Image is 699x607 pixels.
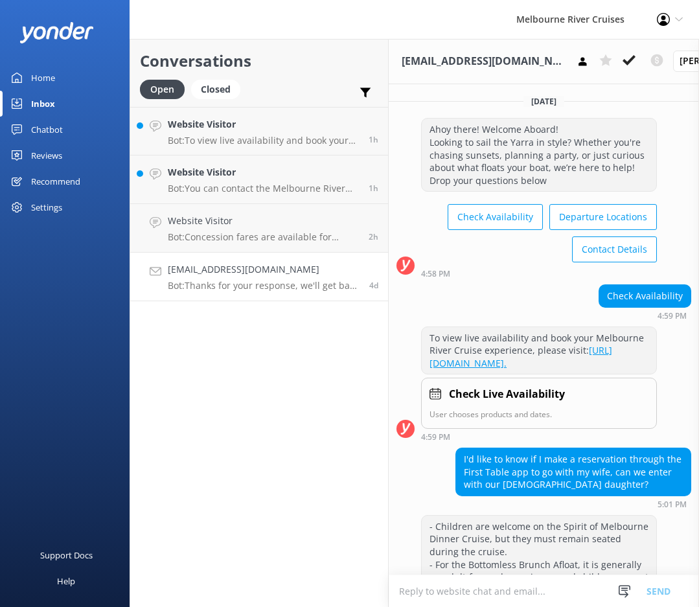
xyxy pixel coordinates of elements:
[658,312,687,320] strong: 4:59 PM
[421,432,657,441] div: Oct 02 2025 04:59pm (UTC +11:00) Australia/Sydney
[599,285,691,307] div: Check Availability
[130,253,388,301] a: [EMAIL_ADDRESS][DOMAIN_NAME]Bot:Thanks for your response, we'll get back to you as soon as we can...
[19,22,94,43] img: yonder-white-logo.png
[140,80,185,99] div: Open
[369,134,378,145] span: Oct 07 2025 12:00pm (UTC +11:00) Australia/Sydney
[421,270,450,278] strong: 4:58 PM
[191,82,247,96] a: Closed
[31,117,63,143] div: Chatbot
[130,107,388,155] a: Website VisitorBot:To view live availability and book your Melbourne River Cruise experience, ple...
[421,433,450,441] strong: 4:59 PM
[191,80,240,99] div: Closed
[449,386,565,403] h4: Check Live Availability
[422,327,656,374] div: To view live availability and book your Melbourne River Cruise experience, please visit:
[168,117,359,132] h4: Website Visitor
[455,499,691,509] div: Oct 02 2025 05:01pm (UTC +11:00) Australia/Sydney
[31,65,55,91] div: Home
[369,280,378,291] span: Oct 02 2025 05:12pm (UTC +11:00) Australia/Sydney
[430,344,612,369] a: [URL][DOMAIN_NAME].
[572,236,657,262] button: Contact Details
[31,91,55,117] div: Inbox
[402,53,566,70] h3: [EMAIL_ADDRESS][DOMAIN_NAME]
[168,165,359,179] h4: Website Visitor
[57,568,75,594] div: Help
[168,214,359,228] h4: Website Visitor
[130,155,388,204] a: Website VisitorBot:You can contact the Melbourne River Cruises team by emailing [EMAIL_ADDRESS][D...
[168,231,359,243] p: Bot: Concession fares are available for sightseeing cruises to holders of an [DEMOGRAPHIC_DATA] s...
[31,143,62,168] div: Reviews
[140,82,191,96] a: Open
[430,408,648,420] p: User chooses products and dates.
[448,204,543,230] button: Check Availability
[369,231,378,242] span: Oct 07 2025 10:31am (UTC +11:00) Australia/Sydney
[369,183,378,194] span: Oct 07 2025 11:36am (UTC +11:00) Australia/Sydney
[549,204,657,230] button: Departure Locations
[130,204,388,253] a: Website VisitorBot:Concession fares are available for sightseeing cruises to holders of an [DEMOG...
[31,168,80,194] div: Recommend
[456,448,691,496] div: I'd like to know if I make a reservation through the First Table app to go with my wife, can we e...
[168,280,360,292] p: Bot: Thanks for your response, we'll get back to you as soon as we can during opening hours.
[140,49,378,73] h2: Conversations
[599,311,691,320] div: Oct 02 2025 04:59pm (UTC +11:00) Australia/Sydney
[31,194,62,220] div: Settings
[523,96,564,107] span: [DATE]
[421,269,657,278] div: Oct 02 2025 04:58pm (UTC +11:00) Australia/Sydney
[168,262,360,277] h4: [EMAIL_ADDRESS][DOMAIN_NAME]
[422,119,656,191] div: Ahoy there! Welcome Aboard! Looking to sail the Yarra in style? Whether you're chasing sunsets, p...
[40,542,93,568] div: Support Docs
[168,135,359,146] p: Bot: To view live availability and book your Melbourne River Cruise experience, please visit [URL...
[658,501,687,509] strong: 5:01 PM
[168,183,359,194] p: Bot: You can contact the Melbourne River Cruises team by emailing [EMAIL_ADDRESS][DOMAIN_NAME]. V...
